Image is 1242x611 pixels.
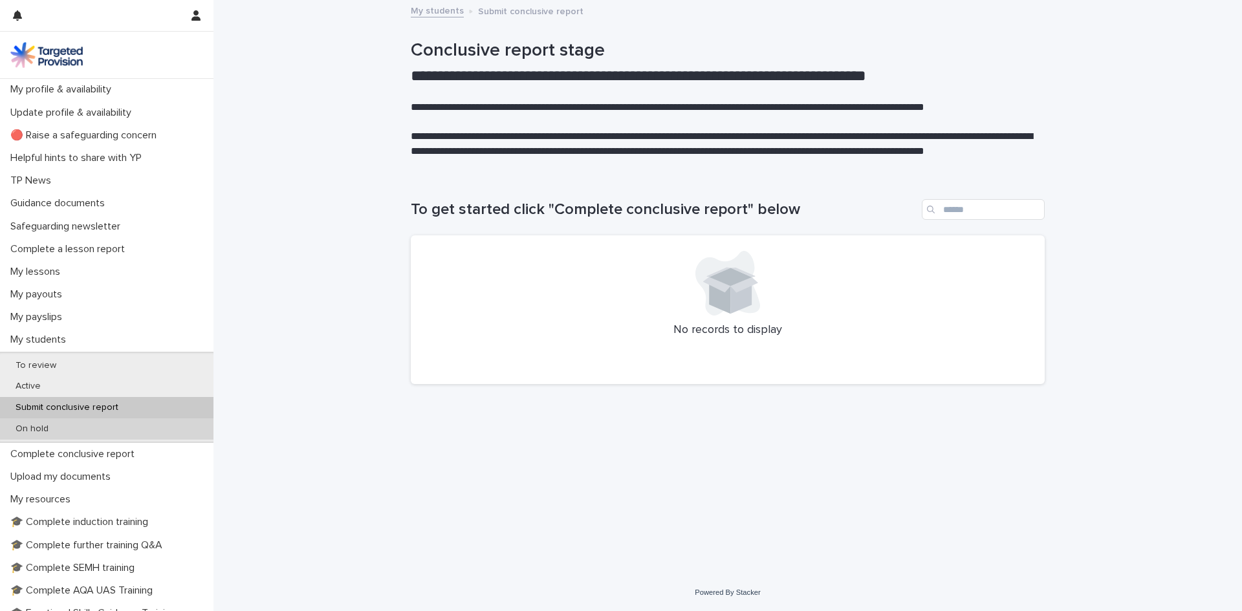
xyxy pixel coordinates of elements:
[10,42,83,68] img: M5nRWzHhSzIhMunXDL62
[5,539,173,552] p: 🎓 Complete further training Q&A
[5,220,131,233] p: Safeguarding newsletter
[5,175,61,187] p: TP News
[478,3,583,17] p: Submit conclusive report
[5,334,76,346] p: My students
[5,448,145,460] p: Complete conclusive report
[411,200,917,219] h1: To get started click "Complete conclusive report" below
[5,83,122,96] p: My profile & availability
[5,516,158,528] p: 🎓 Complete induction training
[5,381,51,392] p: Active
[5,129,167,142] p: 🔴 Raise a safeguarding concern
[5,152,152,164] p: Helpful hints to share with YP
[5,311,72,323] p: My payslips
[695,588,760,596] a: Powered By Stacker
[411,40,1045,62] h1: Conclusive report stage
[5,402,129,413] p: Submit conclusive report
[5,288,72,301] p: My payouts
[5,584,163,597] p: 🎓 Complete AQA UAS Training
[5,471,121,483] p: Upload my documents
[5,423,59,434] p: On hold
[5,562,145,574] p: 🎓 Complete SEMH training
[5,197,115,209] p: Guidance documents
[426,323,1029,338] p: No records to display
[5,243,135,255] p: Complete a lesson report
[5,360,67,371] p: To review
[5,266,71,278] p: My lessons
[922,199,1045,220] input: Search
[5,493,81,506] p: My resources
[411,3,464,17] a: My students
[5,107,142,119] p: Update profile & availability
